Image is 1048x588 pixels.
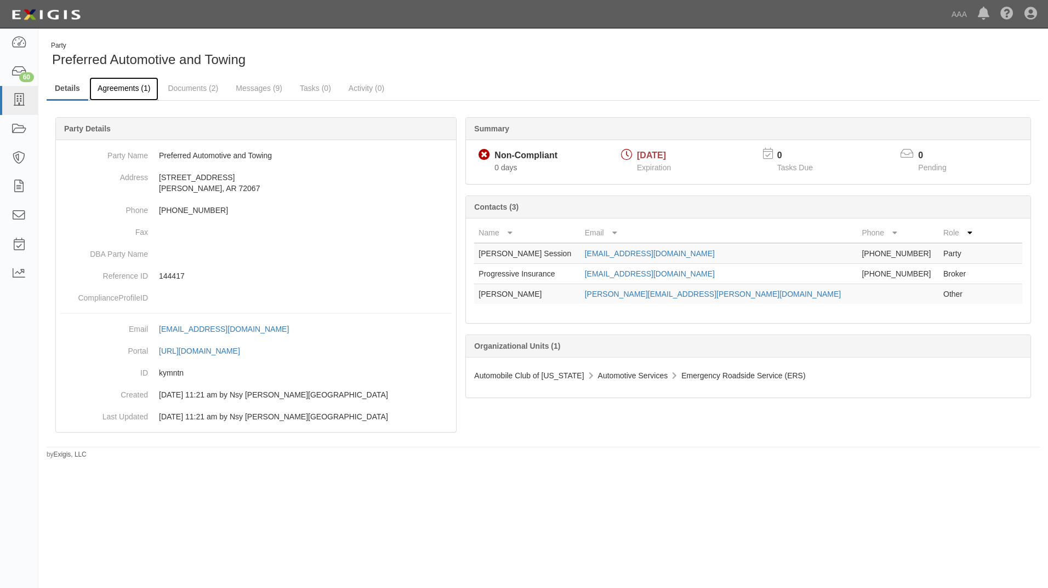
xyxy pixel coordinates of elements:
[60,166,148,183] dt: Address
[19,72,34,82] div: 60
[292,77,339,99] a: Tasks (0)
[159,324,289,335] div: [EMAIL_ADDRESS][DOMAIN_NAME]
[474,264,580,284] td: Progressive Insurance
[47,450,87,459] small: by
[777,163,813,172] span: Tasks Due
[89,77,158,101] a: Agreements (1)
[777,149,827,162] p: 0
[159,325,301,333] a: [EMAIL_ADDRESS][DOMAIN_NAME]
[60,199,148,216] dt: Phone
[857,264,939,284] td: [PHONE_NUMBER]
[585,269,715,278] a: [EMAIL_ADDRESS][DOMAIN_NAME]
[47,41,535,69] div: Preferred Automotive and Towing
[939,284,978,304] td: Other
[474,284,580,304] td: [PERSON_NAME]
[585,290,841,298] a: [PERSON_NAME][EMAIL_ADDRESS][PERSON_NAME][DOMAIN_NAME]
[51,41,246,50] div: Party
[474,124,509,133] b: Summary
[60,243,148,260] dt: DBA Party Name
[474,243,580,264] td: [PERSON_NAME] Session
[60,166,452,199] dd: [STREET_ADDRESS] [PERSON_NAME], AR 72067
[474,342,560,350] b: Organizational Units (1)
[681,371,805,380] span: Emergency Roadside Service (ERS)
[227,77,291,99] a: Messages (9)
[918,149,960,162] p: 0
[60,287,148,303] dt: ComplianceProfileID
[598,371,668,380] span: Automotive Services
[60,384,148,400] dt: Created
[1000,8,1013,21] i: Help Center - Complianz
[60,145,148,161] dt: Party Name
[918,163,946,172] span: Pending
[159,270,452,281] p: 144417
[60,340,148,356] dt: Portal
[64,124,111,133] b: Party Details
[160,77,226,99] a: Documents (2)
[60,384,452,406] dd: 04/18/2025 11:21 am by Nsy Archibong-Usoro
[60,362,148,378] dt: ID
[939,223,978,243] th: Role
[479,149,490,161] i: Non-Compliant
[494,163,517,172] span: Since 09/25/2025
[585,249,715,258] a: [EMAIL_ADDRESS][DOMAIN_NAME]
[580,223,858,243] th: Email
[47,77,88,101] a: Details
[60,406,148,422] dt: Last Updated
[60,221,148,238] dt: Fax
[54,451,87,458] a: Exigis, LLC
[474,371,584,380] span: Automobile Club of [US_STATE]
[60,145,452,166] dd: Preferred Automotive and Towing
[474,203,519,211] b: Contacts (3)
[857,243,939,264] td: [PHONE_NUMBER]
[60,265,148,281] dt: Reference ID
[939,264,978,284] td: Broker
[637,163,671,172] span: Expiration
[60,199,452,221] dd: [PHONE_NUMBER]
[340,77,392,99] a: Activity (0)
[60,318,148,335] dt: Email
[60,406,452,428] dd: 04/18/2025 11:21 am by Nsy Archibong-Usoro
[946,3,972,25] a: AAA
[52,52,246,67] span: Preferred Automotive and Towing
[857,223,939,243] th: Phone
[159,347,252,355] a: [URL][DOMAIN_NAME]
[494,149,557,162] div: Non-Compliant
[8,5,84,25] img: logo-5460c22ac91f19d4615b14bd174203de0afe785f0fc80cf4dbbc73dc1793850b.png
[939,243,978,264] td: Party
[60,362,452,384] dd: kymntn
[474,223,580,243] th: Name
[637,151,666,160] span: [DATE]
